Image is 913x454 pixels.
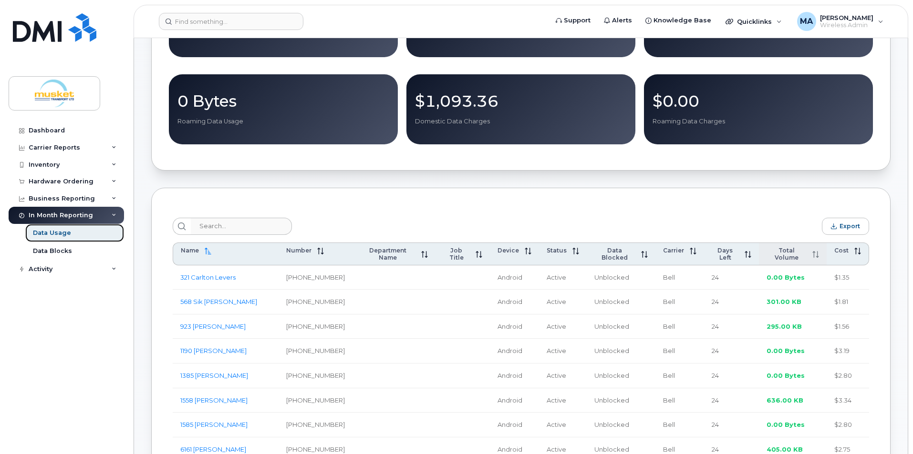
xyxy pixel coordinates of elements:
td: Active [539,265,587,290]
td: Android [490,363,539,388]
a: 923 [PERSON_NAME] [180,323,246,330]
td: $2.80 [827,413,869,437]
p: $1,093.36 [415,92,627,110]
td: 24 [704,413,759,437]
span: Quicklinks [737,18,772,25]
td: 24 [704,265,759,290]
td: Bell [655,265,704,290]
div: Melanie Ackers [790,12,890,31]
span: Number [286,247,311,254]
div: Quicklinks [719,12,788,31]
td: $1.56 [827,314,869,339]
td: [PHONE_NUMBER] [279,388,353,413]
span: Job Title [443,247,470,261]
p: 0 Bytes [177,92,389,110]
td: Bell [655,413,704,437]
span: 0.00 Bytes [767,421,805,428]
a: 1190 [PERSON_NAME] [180,347,247,354]
td: Android [490,339,539,363]
span: Total Volume [767,247,807,261]
a: 1585 [PERSON_NAME] [180,421,248,428]
span: 295.00 KB [767,323,802,330]
span: Export [840,222,860,230]
span: 0.00 Bytes [767,273,805,281]
a: 1558 [PERSON_NAME] [180,396,248,404]
p: $0.00 [653,92,864,110]
td: Active [539,388,587,413]
td: Unblocked [587,314,655,339]
span: Name [181,247,199,254]
td: [PHONE_NUMBER] [279,314,353,339]
td: Android [490,413,539,437]
span: Cost [834,247,849,254]
span: Status [547,247,567,254]
td: Android [490,314,539,339]
p: Roaming Data Usage [177,117,389,126]
td: Unblocked [587,363,655,388]
td: 24 [704,363,759,388]
span: MA [800,16,813,27]
td: [PHONE_NUMBER] [279,363,353,388]
td: Unblocked [587,413,655,437]
td: [PHONE_NUMBER] [279,290,353,314]
a: Alerts [597,11,639,30]
td: Android [490,265,539,290]
td: Unblocked [587,339,655,363]
a: 6161 [PERSON_NAME] [180,445,246,453]
td: Active [539,363,587,388]
span: 405.00 KB [767,445,803,453]
span: Data Blocked [594,247,635,261]
input: Find something... [159,13,303,30]
td: $3.19 [827,339,869,363]
a: Knowledge Base [639,11,718,30]
td: Android [490,290,539,314]
td: [PHONE_NUMBER] [279,413,353,437]
span: Wireless Admin [820,21,873,29]
a: 321 Carlton Levers [180,273,236,281]
span: Department Name [360,247,415,261]
td: [PHONE_NUMBER] [279,265,353,290]
td: $1.81 [827,290,869,314]
td: Bell [655,339,704,363]
span: 0.00 Bytes [767,372,805,379]
td: $3.34 [827,388,869,413]
td: Active [539,339,587,363]
td: 24 [704,314,759,339]
td: 24 [704,388,759,413]
td: Unblocked [587,265,655,290]
span: Support [564,16,591,25]
td: Active [539,290,587,314]
td: 24 [704,290,759,314]
td: Unblocked [587,290,655,314]
td: 24 [704,339,759,363]
span: Alerts [612,16,632,25]
span: 301.00 KB [767,298,801,305]
td: $2.80 [827,363,869,388]
td: $1.35 [827,265,869,290]
td: [PHONE_NUMBER] [279,339,353,363]
span: [PERSON_NAME] [820,14,873,21]
td: Active [539,413,587,437]
span: Device [498,247,519,254]
td: Bell [655,363,704,388]
a: 1385 [PERSON_NAME] [180,372,248,379]
a: Support [549,11,597,30]
span: Knowledge Base [654,16,711,25]
input: Search... [191,218,292,235]
td: Bell [655,290,704,314]
span: 0.00 Bytes [767,347,805,354]
span: Days Left [712,247,739,261]
td: Bell [655,388,704,413]
span: Carrier [663,247,684,254]
span: 636.00 KB [767,396,803,404]
button: Export [822,218,869,235]
td: Bell [655,314,704,339]
p: Domestic Data Charges [415,117,627,126]
p: Roaming Data Charges [653,117,864,126]
td: Active [539,314,587,339]
a: 568 Sik [PERSON_NAME] [180,298,257,305]
td: Unblocked [587,388,655,413]
td: Android [490,388,539,413]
